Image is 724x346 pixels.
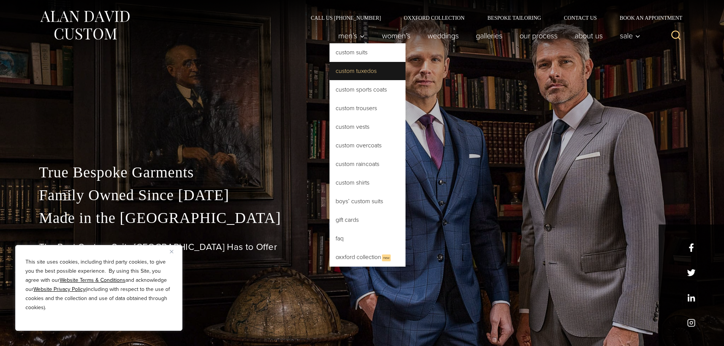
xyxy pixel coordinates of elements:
[330,229,406,248] a: FAQ
[299,15,393,21] a: Call Us [PHONE_NUMBER]
[392,15,476,21] a: Oxxford Collection
[39,8,130,42] img: Alan David Custom
[330,99,406,117] a: Custom Trousers
[299,15,685,21] nav: Secondary Navigation
[330,28,644,43] nav: Primary Navigation
[330,174,406,192] a: Custom Shirts
[330,155,406,173] a: Custom Raincoats
[39,242,685,253] h1: The Best Custom Suits [GEOGRAPHIC_DATA] Has to Offer
[170,247,179,256] button: Close
[330,136,406,155] a: Custom Overcoats
[419,28,467,43] a: weddings
[511,28,566,43] a: Our Process
[382,254,391,261] span: New
[373,28,419,43] a: Women’s
[330,62,406,80] a: Custom Tuxedos
[170,250,173,253] img: Close
[330,28,373,43] button: Men’s sub menu toggle
[39,161,685,229] p: True Bespoke Garments Family Owned Since [DATE] Made in the [GEOGRAPHIC_DATA]
[330,43,406,62] a: Custom Suits
[476,15,552,21] a: Bespoke Tailoring
[33,285,86,293] a: Website Privacy Policy
[330,192,406,210] a: Boys’ Custom Suits
[608,15,685,21] a: Book an Appointment
[566,28,611,43] a: About Us
[60,276,125,284] a: Website Terms & Conditions
[467,28,511,43] a: Galleries
[611,28,644,43] button: Sale sub menu toggle
[330,81,406,99] a: Custom Sports Coats
[553,15,608,21] a: Contact Us
[25,258,172,312] p: This site uses cookies, including third party cookies, to give you the best possible experience. ...
[330,248,406,267] a: Oxxford CollectionNew
[330,211,406,229] a: Gift Cards
[667,27,685,45] button: View Search Form
[330,118,406,136] a: Custom Vests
